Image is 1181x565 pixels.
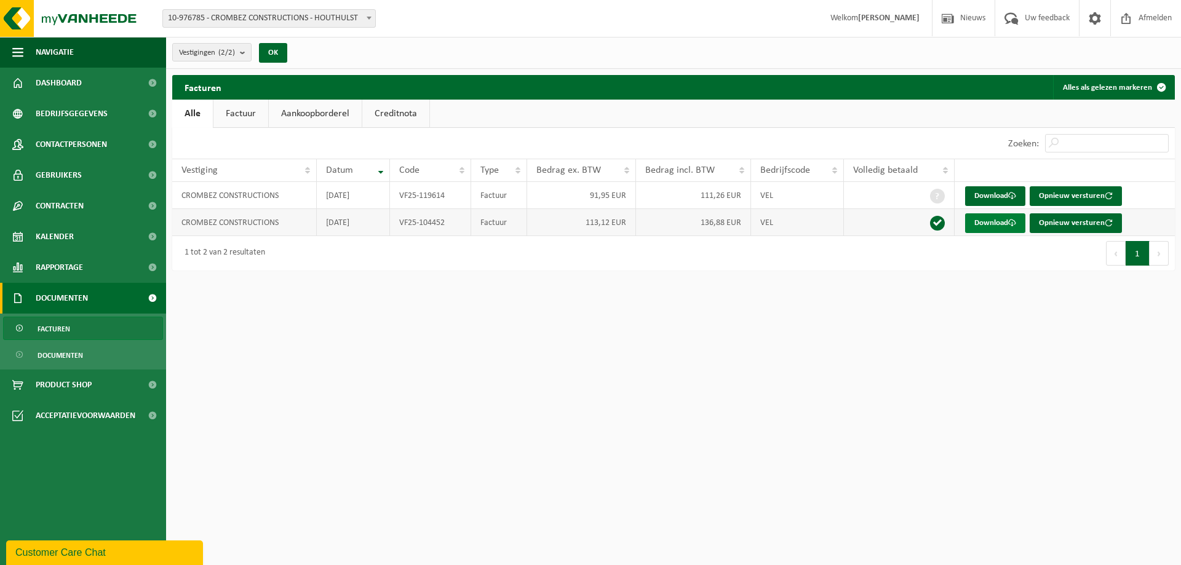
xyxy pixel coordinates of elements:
div: 1 tot 2 van 2 resultaten [178,242,265,264]
label: Zoeken: [1008,139,1039,149]
td: Factuur [471,209,528,236]
td: CROMBEZ CONSTRUCTIONS [172,209,317,236]
span: Code [399,165,420,175]
button: OK [259,43,287,63]
span: 10-976785 - CROMBEZ CONSTRUCTIONS - HOUTHULST [163,10,375,27]
span: Bedrag ex. BTW [536,165,601,175]
iframe: chat widget [6,538,205,565]
button: 1 [1126,241,1150,266]
span: Vestiging [181,165,218,175]
span: Documenten [36,283,88,314]
h2: Facturen [172,75,234,99]
span: Datum [326,165,353,175]
button: Opnieuw versturen [1030,213,1122,233]
td: 111,26 EUR [636,182,751,209]
a: Aankoopborderel [269,100,362,128]
td: [DATE] [317,209,390,236]
td: [DATE] [317,182,390,209]
button: Next [1150,241,1169,266]
span: Rapportage [36,252,83,283]
button: Opnieuw versturen [1030,186,1122,206]
button: Vestigingen(2/2) [172,43,252,61]
a: Download [965,186,1025,206]
span: Contracten [36,191,84,221]
td: VF25-119614 [390,182,471,209]
td: Factuur [471,182,528,209]
span: Bedrijfsgegevens [36,98,108,129]
a: Alle [172,100,213,128]
td: VF25-104452 [390,209,471,236]
span: Navigatie [36,37,74,68]
strong: [PERSON_NAME] [858,14,920,23]
span: Vestigingen [179,44,235,62]
span: Dashboard [36,68,82,98]
count: (2/2) [218,49,235,57]
button: Previous [1106,241,1126,266]
button: Alles als gelezen markeren [1053,75,1174,100]
td: CROMBEZ CONSTRUCTIONS [172,182,317,209]
td: VEL [751,209,844,236]
span: Product Shop [36,369,92,400]
a: Creditnota [362,100,429,128]
td: VEL [751,182,844,209]
a: Download [965,213,1025,233]
td: 91,95 EUR [527,182,636,209]
td: 113,12 EUR [527,209,636,236]
span: Documenten [38,344,83,367]
td: 136,88 EUR [636,209,751,236]
span: Bedrijfscode [760,165,810,175]
a: Factuur [213,100,268,128]
span: Bedrag incl. BTW [645,165,715,175]
span: Kalender [36,221,74,252]
span: Gebruikers [36,160,82,191]
span: Acceptatievoorwaarden [36,400,135,431]
span: Contactpersonen [36,129,107,160]
span: Facturen [38,317,70,341]
a: Facturen [3,317,163,340]
span: Type [480,165,499,175]
a: Documenten [3,343,163,366]
span: Volledig betaald [853,165,918,175]
span: 10-976785 - CROMBEZ CONSTRUCTIONS - HOUTHULST [162,9,376,28]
